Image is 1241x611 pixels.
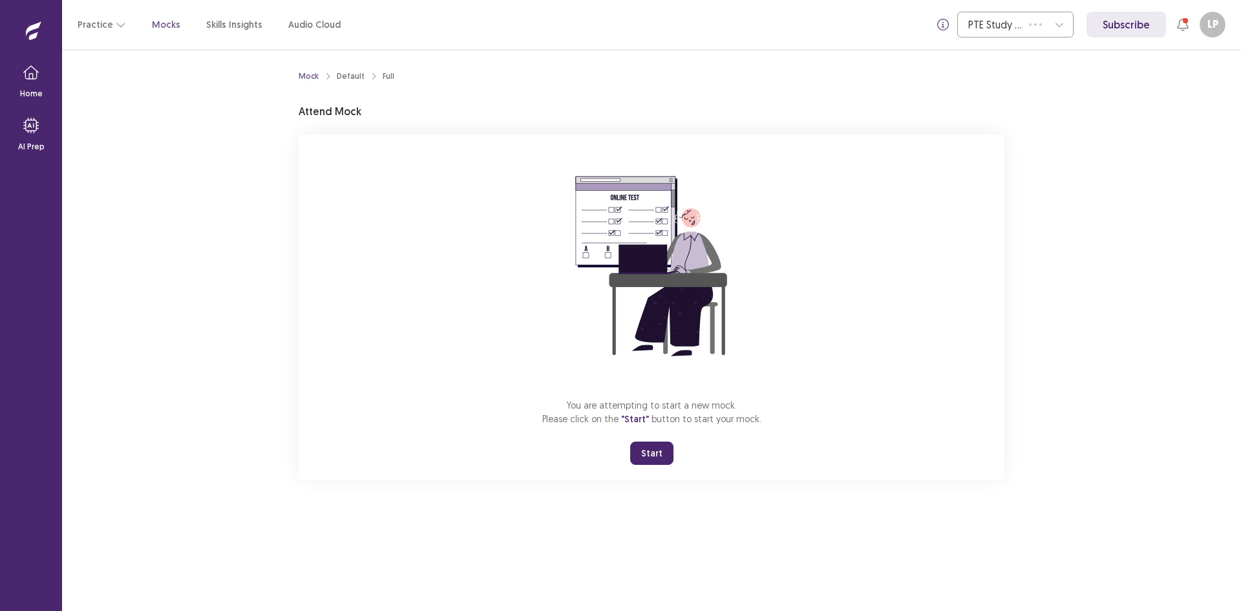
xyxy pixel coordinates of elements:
[206,18,262,32] a: Skills Insights
[1200,12,1225,38] button: LP
[535,150,768,383] img: attend-mock
[299,103,361,119] p: Attend Mock
[968,12,1023,37] div: PTE Study Centre
[18,141,45,153] p: AI Prep
[299,70,394,82] nav: breadcrumb
[152,18,180,32] a: Mocks
[542,398,761,426] p: You are attempting to start a new mock. Please click on the button to start your mock.
[337,70,365,82] div: Default
[78,13,126,36] button: Practice
[931,13,955,36] button: info
[299,70,319,82] a: Mock
[383,70,394,82] div: Full
[621,413,649,425] span: "Start"
[1087,12,1166,38] a: Subscribe
[630,442,674,465] button: Start
[288,18,341,32] a: Audio Cloud
[20,88,43,100] p: Home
